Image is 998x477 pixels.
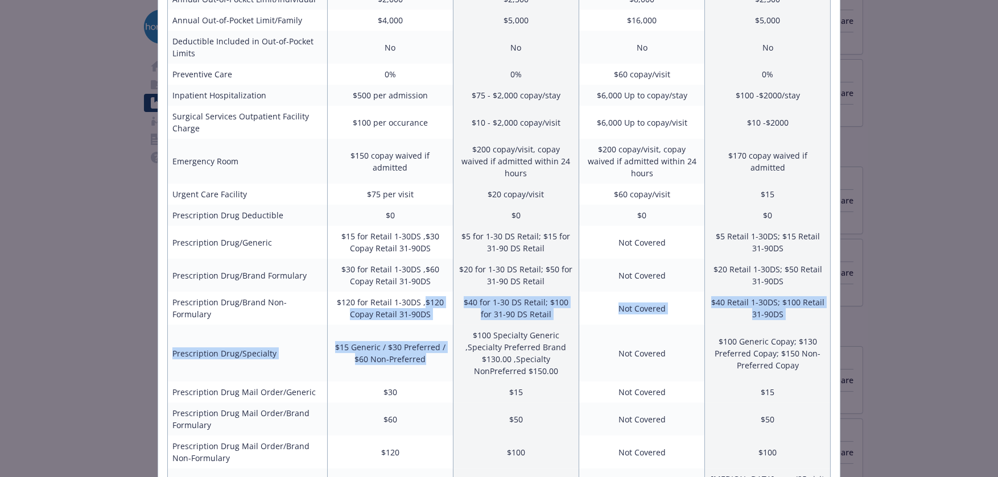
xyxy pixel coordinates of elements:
td: No [453,31,579,64]
td: $10 - $2,000 copay/visit [453,106,579,139]
td: $200 copay/visit, copay waived if admitted within 24 hours [453,139,579,184]
td: Surgical Services Outpatient Facility Charge [168,106,328,139]
td: 0% [328,64,453,85]
td: Prescription Drug Mail Order/Generic [168,381,328,403]
td: $60 copay/visit [579,64,705,85]
td: 0% [705,64,831,85]
td: Not Covered [579,226,705,259]
td: Emergency Room [168,139,328,184]
td: $5,000 [705,10,831,31]
td: $100 Generic Copay; $130 Preferred Copay; $150 Non-Preferred Copay [705,325,831,381]
td: $100 [705,435,831,468]
td: $30 for Retail 1-30DS ,$60 Copay Retail 31-90DS [328,259,453,292]
td: $60 copay/visit [579,184,705,205]
td: No [579,31,705,64]
td: Inpatient Hospitalization [168,85,328,106]
td: $60 [328,403,453,435]
td: No [705,31,831,64]
td: Not Covered [579,325,705,381]
td: $100 Specialty Generic ,Specialty Preferred Brand $130.00 ,Specialty NonPreferred $150.00 [453,325,579,381]
td: Prescription Drug/Brand Non-Formulary [168,292,328,325]
td: Not Covered [579,435,705,468]
td: Prescription Drug Deductible [168,205,328,226]
td: $75 per visit [328,184,453,205]
td: $75 - $2,000 copay/stay [453,85,579,106]
td: Prescription Drug Mail Order/Brand Formulary [168,403,328,435]
td: $200 copay/visit, copay waived if admitted within 24 hours [579,139,705,184]
td: Prescription Drug/Specialty [168,325,328,381]
td: $100 -$2000/stay [705,85,831,106]
td: $150 copay waived if admitted [328,139,453,184]
td: $0 [453,205,579,226]
td: $120 for Retail 1-30DS ,$120 Copay Retail 31-90DS [328,292,453,325]
td: Prescription Drug Mail Order/Brand Non-Formulary [168,435,328,468]
td: $20 for 1-30 DS Retail; $50 for 31-90 DS Retail [453,259,579,292]
td: $4,000 [328,10,453,31]
td: $10 -$2000 [705,106,831,139]
td: No [328,31,453,64]
td: Not Covered [579,292,705,325]
td: $5,000 [453,10,579,31]
td: Preventive Care [168,64,328,85]
td: $40 for 1-30 DS Retail; $100 for 31-90 DS Retail [453,292,579,325]
td: $100 [453,435,579,468]
td: Prescription Drug/Generic [168,226,328,259]
td: $20 copay/visit [453,184,579,205]
td: $6,000 Up to copay/visit [579,106,705,139]
td: Prescription Drug/Brand Formulary [168,259,328,292]
td: Deductible Included in Out-of-Pocket Limits [168,31,328,64]
td: $0 [705,205,831,226]
td: $100 per occurance [328,106,453,139]
td: $6,000 Up to copay/stay [579,85,705,106]
td: $30 [328,381,453,403]
td: Not Covered [579,259,705,292]
td: $50 [705,403,831,435]
td: $15 Generic / $30 Preferred / $60 Non-Preferred [328,325,453,381]
td: $170 copay waived if admitted [705,139,831,184]
td: $40 Retail 1-30DS; $100 Retail 31-90DS [705,292,831,325]
td: $0 [579,205,705,226]
td: Urgent Care Facility [168,184,328,205]
td: 0% [453,64,579,85]
td: $15 [705,381,831,403]
td: $20 Retail 1-30DS; $50 Retail 31-90DS [705,259,831,292]
td: Annual Out-of-Pocket Limit/Family [168,10,328,31]
td: $50 [453,403,579,435]
td: $5 for 1-30 DS Retail; $15 for 31-90 DS Retail [453,226,579,259]
td: $15 [705,184,831,205]
td: $15 for Retail 1-30DS ,$30 Copay Retail 31-90DS [328,226,453,259]
td: Not Covered [579,403,705,435]
td: $500 per admission [328,85,453,106]
td: $0 [328,205,453,226]
td: $15 [453,381,579,403]
td: Not Covered [579,381,705,403]
td: $16,000 [579,10,705,31]
td: $120 [328,435,453,468]
td: $5 Retail 1-30DS; $15 Retail 31-90DS [705,226,831,259]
